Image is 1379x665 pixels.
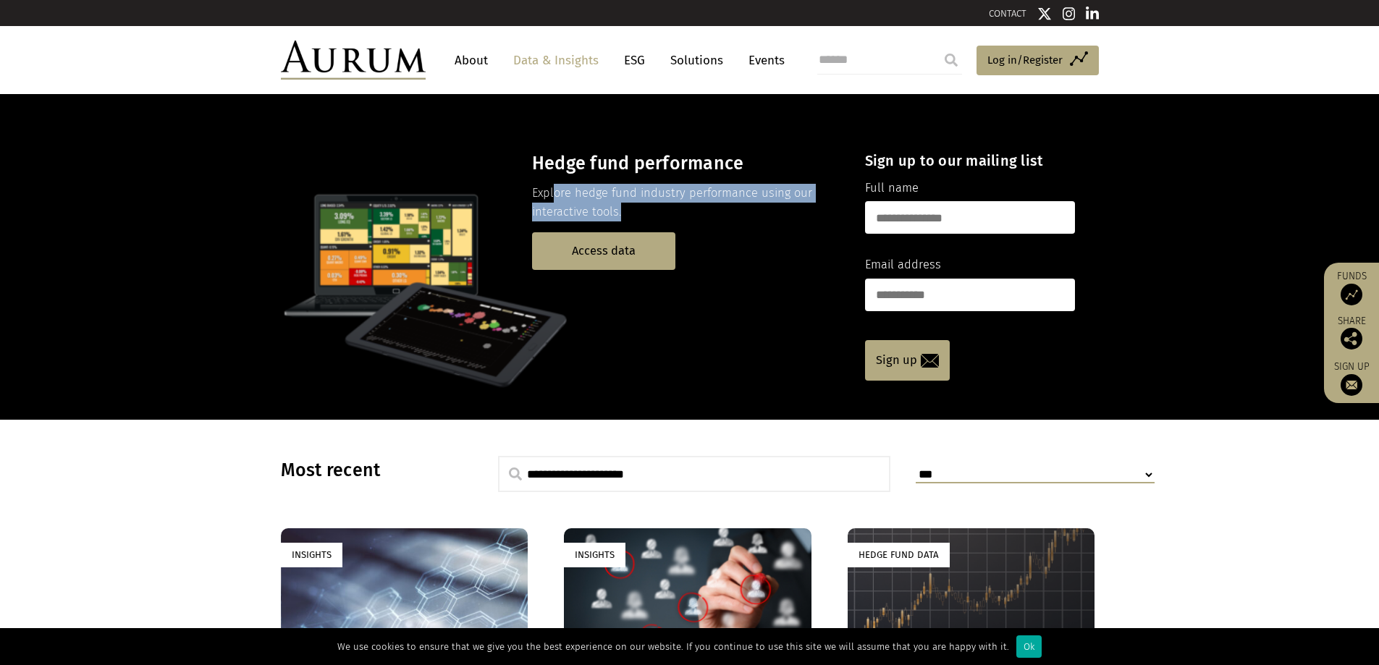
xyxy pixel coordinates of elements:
img: Instagram icon [1063,7,1076,21]
p: Explore hedge fund industry performance using our interactive tools. [532,184,840,222]
h4: Sign up to our mailing list [865,152,1075,169]
a: Sign up [865,340,950,381]
a: CONTACT [989,8,1026,19]
span: Log in/Register [987,51,1063,69]
a: Access data [532,232,675,269]
img: email-icon [921,354,939,368]
img: Sign up to our newsletter [1341,374,1362,396]
div: Insights [281,543,342,567]
a: Sign up [1331,360,1372,396]
a: ESG [617,47,652,74]
img: Twitter icon [1037,7,1052,21]
div: Share [1331,316,1372,350]
img: Linkedin icon [1086,7,1099,21]
div: Insights [564,543,625,567]
a: Log in/Register [977,46,1099,76]
h3: Most recent [281,459,462,481]
input: Submit [937,46,966,75]
h3: Hedge fund performance [532,153,840,174]
img: search.svg [509,467,522,480]
div: Hedge Fund Data [848,543,950,567]
div: Ok [1016,635,1042,658]
a: Events [741,47,785,74]
img: Share this post [1341,328,1362,350]
img: Access Funds [1341,284,1362,305]
a: Solutions [663,47,730,74]
a: Data & Insights [506,47,606,74]
img: Aurum [281,41,426,80]
label: Full name [865,179,919,198]
a: About [447,47,495,74]
a: Funds [1331,270,1372,305]
label: Email address [865,255,941,274]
